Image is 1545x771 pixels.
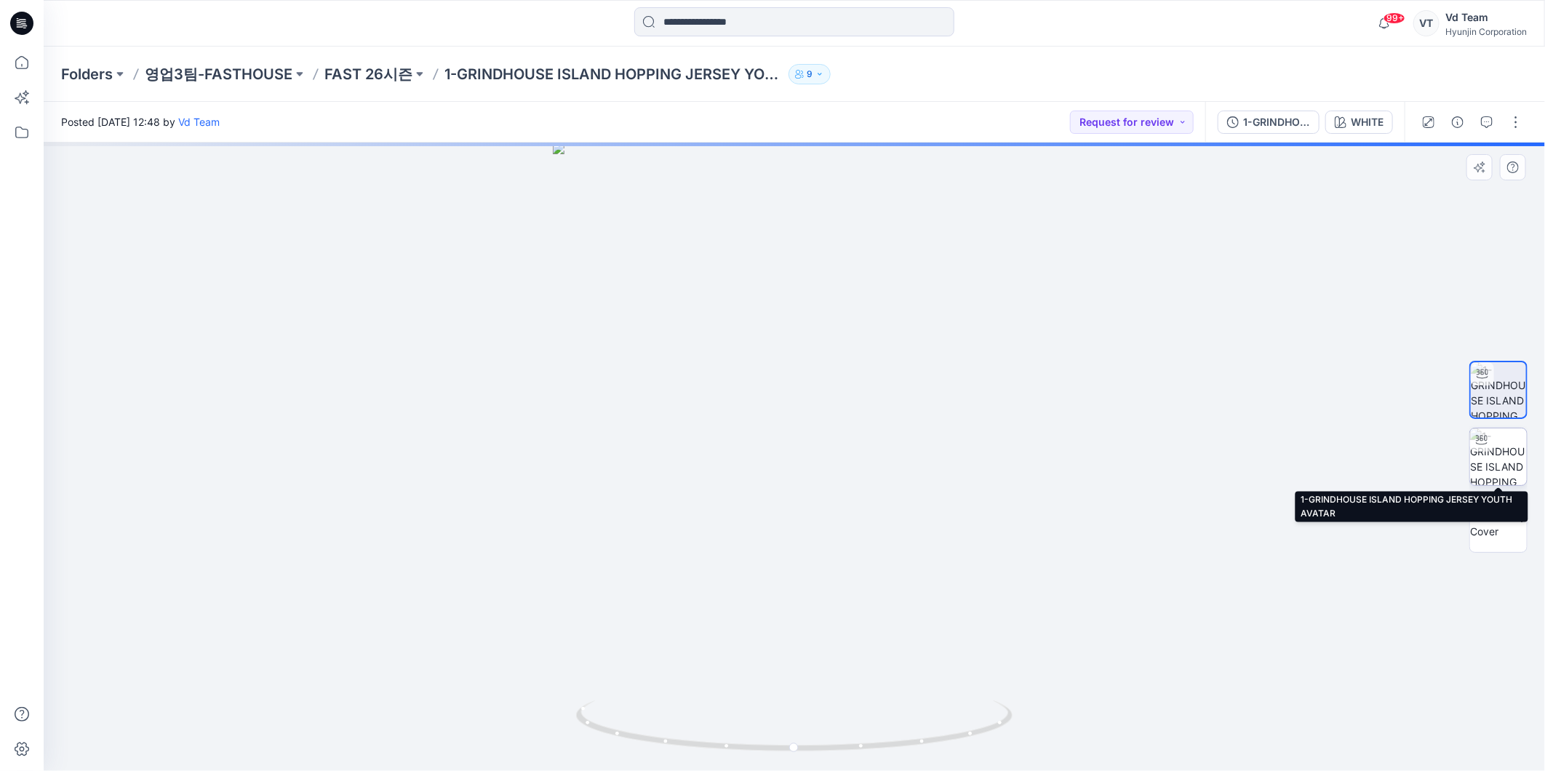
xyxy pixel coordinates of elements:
button: 9 [789,64,831,84]
img: Colorway Cover [1470,508,1527,539]
a: Folders [61,64,113,84]
div: WHITE [1351,114,1384,130]
a: Vd Team [178,116,220,128]
a: 영업3팀-FASTHOUSE [145,64,292,84]
div: 1-GRINDHOUSE ISLAND HOPPING JERSEY YOUTH [1243,114,1310,130]
span: Posted [DATE] 12:48 by [61,114,220,129]
p: 9 [807,66,813,82]
span: 99+ [1384,12,1405,24]
p: 1-GRINDHOUSE ISLAND HOPPING JERSEY YOUTH [444,64,783,84]
button: Details [1446,111,1469,134]
a: FAST 26시즌 [324,64,412,84]
img: 1-GRINDHOUSE ISLAND HOPPING JERSEY YOUTH AVATAR [1470,428,1527,485]
div: Vd Team [1445,9,1527,26]
img: 1-GRINDHOUSE ISLAND HOPPING JERSEY YOUTH [1471,362,1526,418]
div: Hyunjin Corporation [1445,26,1527,37]
button: 1-GRINDHOUSE ISLAND HOPPING JERSEY YOUTH [1218,111,1320,134]
button: WHITE [1325,111,1393,134]
div: VT [1413,10,1440,36]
